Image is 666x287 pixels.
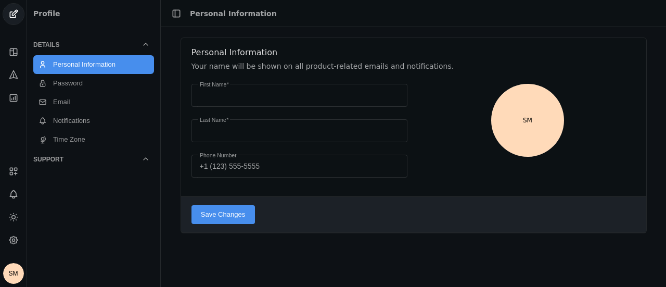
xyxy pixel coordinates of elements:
a: Personal Information [33,55,154,74]
div: Support [33,155,142,164]
div: Details [33,53,154,149]
a: Password [33,74,154,93]
button: SM [3,263,24,284]
a: Time Zone [33,130,154,149]
input: +1 (123) 555-5555 [200,160,399,172]
div: Details [33,41,142,49]
div: SM [491,84,564,157]
button: Save Changes [191,205,255,224]
mat-expansion-panel-header: Details [33,36,154,53]
mat-label: First Name [200,80,226,89]
a: Email [33,93,154,111]
mat-label: Last Name [200,115,226,124]
p: Your name will be shown on all product-related emails and notifications. [191,61,636,71]
h2: Personal Information [191,46,636,59]
mat-expansion-panel-header: Support [33,151,154,168]
mat-label: Phone Number [200,151,237,160]
span: Save Changes [201,209,245,220]
a: Notifications [33,111,154,130]
div: Personal Information [190,8,277,19]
